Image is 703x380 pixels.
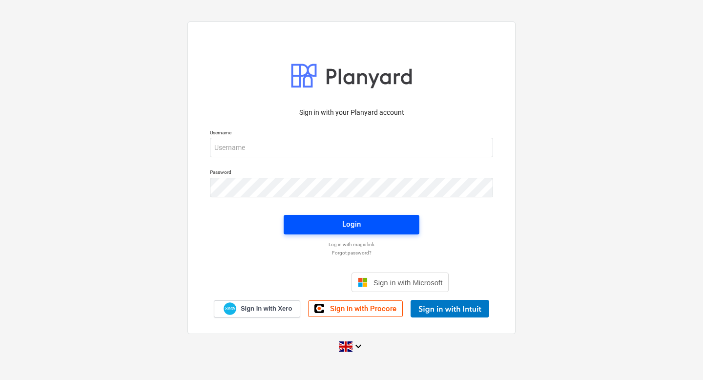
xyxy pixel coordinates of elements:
img: Microsoft logo [358,277,368,287]
img: Xero logo [224,302,236,316]
a: Sign in with Procore [308,300,403,317]
span: Sign in with Procore [330,304,396,313]
a: Forgot password? [205,250,498,256]
p: Sign in with your Planyard account [210,107,493,118]
iframe: Chat Widget [654,333,703,380]
span: Sign in with Microsoft [373,278,443,287]
button: Login [284,215,419,234]
span: Sign in with Xero [241,304,292,313]
input: Username [210,138,493,157]
a: Sign in with Xero [214,300,301,317]
p: Username [210,129,493,138]
p: Password [210,169,493,177]
i: keyboard_arrow_down [352,340,364,352]
div: Login [342,218,361,231]
iframe: Sign in with Google Button [249,272,349,293]
a: Log in with magic link [205,241,498,248]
